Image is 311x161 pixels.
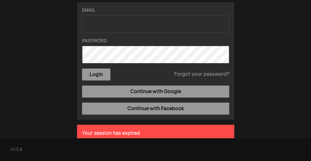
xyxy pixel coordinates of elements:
[82,38,229,45] label: Password
[77,125,234,142] div: Your session has expired
[10,146,301,153] div: v0.5.8
[82,69,110,80] button: Login
[82,86,229,98] a: Continue with Google
[82,7,229,14] label: Email
[174,71,229,78] a: Forgot your password?
[82,103,229,115] a: Continue with Facebook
